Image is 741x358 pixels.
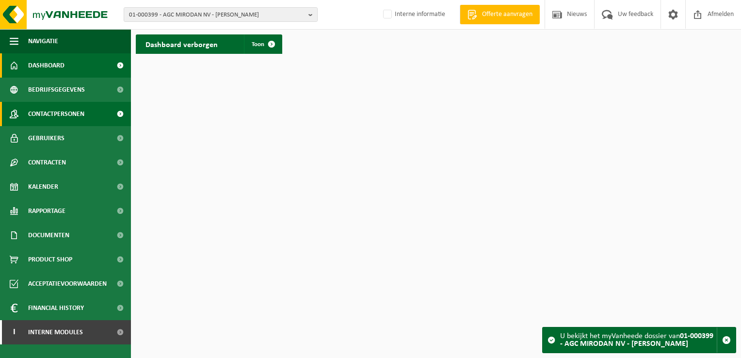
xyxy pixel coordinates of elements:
span: Documenten [28,223,69,247]
span: 01-000399 - AGC MIRODAN NV - [PERSON_NAME] [129,8,305,22]
span: Offerte aanvragen [480,10,535,19]
span: I [10,320,18,344]
div: U bekijkt het myVanheede dossier van [560,327,717,353]
label: Interne informatie [381,7,445,22]
span: Product Shop [28,247,72,272]
a: Offerte aanvragen [460,5,540,24]
span: Toon [252,41,264,48]
button: 01-000399 - AGC MIRODAN NV - [PERSON_NAME] [124,7,318,22]
strong: 01-000399 - AGC MIRODAN NV - [PERSON_NAME] [560,332,713,348]
span: Financial History [28,296,84,320]
span: Kalender [28,175,58,199]
a: Toon [244,34,281,54]
span: Interne modules [28,320,83,344]
span: Contracten [28,150,66,175]
span: Acceptatievoorwaarden [28,272,107,296]
span: Bedrijfsgegevens [28,78,85,102]
span: Rapportage [28,199,65,223]
h2: Dashboard verborgen [136,34,227,53]
span: Dashboard [28,53,64,78]
span: Navigatie [28,29,58,53]
span: Contactpersonen [28,102,84,126]
span: Gebruikers [28,126,64,150]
